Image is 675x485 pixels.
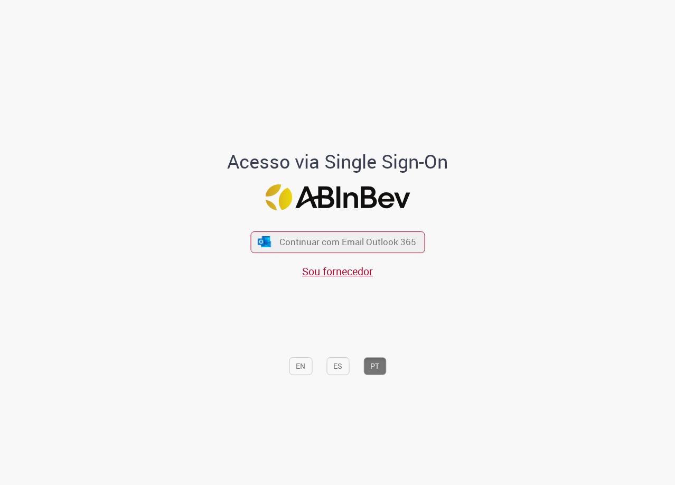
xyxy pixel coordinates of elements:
[257,236,272,247] img: ícone Azure/Microsoft 360
[191,151,484,172] h1: Acesso via Single Sign-On
[363,358,386,376] button: PT
[289,358,312,376] button: EN
[326,358,349,376] button: ES
[279,236,416,248] span: Continuar com Email Outlook 365
[302,264,373,278] a: Sou fornecedor
[265,184,410,210] img: Logo ABInBev
[250,231,425,253] button: ícone Azure/Microsoft 360 Continuar com Email Outlook 365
